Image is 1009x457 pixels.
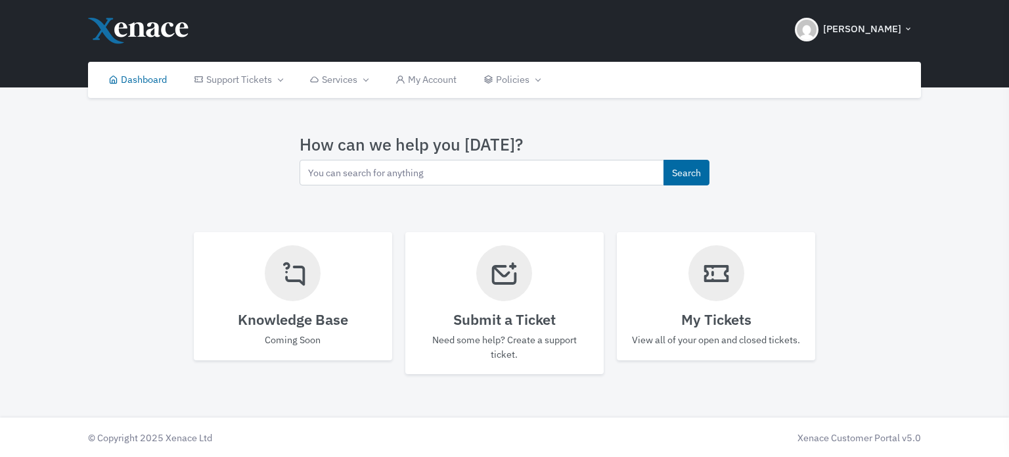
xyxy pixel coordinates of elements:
[823,22,901,37] span: [PERSON_NAME]
[630,311,802,328] h4: My Tickets
[300,160,664,185] input: You can search for anything
[470,62,554,98] a: Policies
[617,232,815,360] a: My Tickets View all of your open and closed tickets.
[418,311,591,328] h4: Submit a Ticket
[795,18,818,41] img: Header Avatar
[81,431,504,445] div: © Copyright 2025 Xenace Ltd
[194,232,392,360] a: Knowledge Base Coming Soon
[207,311,379,328] h4: Knowledge Base
[405,232,604,375] a: Submit a Ticket Need some help? Create a support ticket.
[300,135,709,155] h3: How can we help you [DATE]?
[95,62,181,98] a: Dashboard
[511,431,921,445] div: Xenace Customer Portal v5.0
[296,62,382,98] a: Services
[663,160,709,185] button: Search
[180,62,296,98] a: Support Tickets
[418,333,591,361] p: Need some help? Create a support ticket.
[382,62,470,98] a: My Account
[787,7,921,53] button: [PERSON_NAME]
[630,333,802,347] p: View all of your open and closed tickets.
[207,333,379,347] p: Coming Soon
